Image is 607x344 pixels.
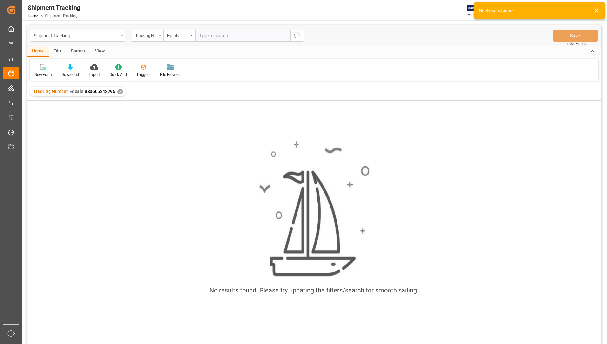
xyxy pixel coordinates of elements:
[28,14,38,18] a: Home
[90,46,110,57] div: View
[137,72,150,78] div: Triggers
[290,30,304,42] button: search button
[135,31,157,38] div: Tracking Number
[132,30,163,42] button: open menu
[89,72,100,78] div: Import
[553,30,598,42] button: Save
[34,72,52,78] div: New Form
[160,72,181,78] div: File Browser
[567,41,586,46] span: Ctrl/CMD + S
[85,89,115,94] span: 883605242796
[28,3,80,12] div: Shipment Tracking
[210,286,418,295] div: No results found. Please try updating the filters/search for smooth sailing.
[258,140,370,278] img: smooth_sailing.jpeg
[66,46,90,57] div: Format
[49,46,66,57] div: Edit
[33,89,68,94] span: Tracking Number
[34,31,118,39] div: Shipment Tracking
[62,72,79,78] div: Download
[117,89,123,94] div: ✕
[479,7,588,14] div: No Results found!
[467,5,489,16] img: Exertis%20JAM%20-%20Email%20Logo.jpg_1722504956.jpg
[70,89,83,94] span: Equals
[110,72,127,78] div: Quick Add
[30,30,125,42] button: open menu
[167,31,189,38] div: Equals
[163,30,195,42] button: open menu
[195,30,290,42] input: Type to search
[27,46,49,57] div: Home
